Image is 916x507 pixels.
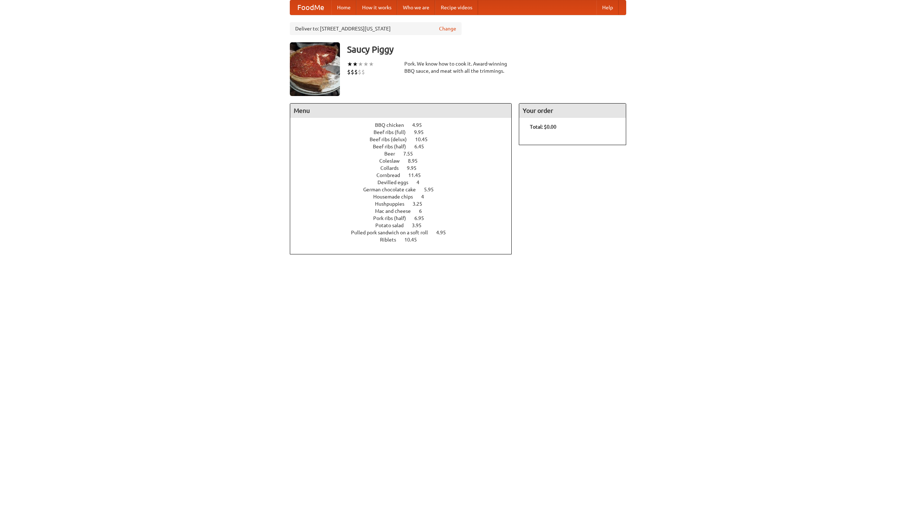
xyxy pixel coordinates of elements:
span: Potato salad [375,223,411,228]
li: ★ [352,60,358,68]
span: Beef ribs (half) [373,144,413,149]
span: Pulled pork sandwich on a soft roll [351,230,435,235]
a: Change [439,25,456,32]
span: 3.25 [413,201,429,207]
b: Total: $0.00 [530,124,556,130]
span: Beef ribs (delux) [370,137,414,142]
a: Pulled pork sandwich on a soft roll 4.95 [351,230,459,235]
a: Home [331,0,356,15]
a: Cornbread 11.45 [376,172,434,178]
span: 4.95 [436,230,453,235]
span: 8.95 [408,158,425,164]
li: $ [358,68,361,76]
h3: Saucy Piggy [347,42,626,57]
a: Pork ribs (half) 6.95 [373,215,437,221]
span: Collards [380,165,406,171]
li: $ [354,68,358,76]
div: Deliver to: [STREET_ADDRESS][US_STATE] [290,22,462,35]
span: Housemade chips [373,194,420,200]
a: Beef ribs (half) 6.45 [373,144,437,149]
span: 6.95 [414,215,431,221]
a: Beer 7.55 [384,151,426,157]
a: BBQ chicken 4.95 [375,122,435,128]
span: Cornbread [376,172,407,178]
a: Riblets 10.45 [380,237,430,243]
a: Who we are [397,0,435,15]
a: Collards 9.95 [380,165,430,171]
a: Help [596,0,619,15]
span: Pork ribs (half) [373,215,413,221]
div: Pork. We know how to cook it. Award-winning BBQ sauce, and meat with all the trimmings. [404,60,512,75]
span: 11.45 [408,172,428,178]
span: 10.45 [404,237,424,243]
a: Housemade chips 4 [373,194,437,200]
h4: Your order [519,104,626,118]
span: Devilled eggs [377,180,415,185]
a: FoodMe [290,0,331,15]
span: BBQ chicken [375,122,411,128]
li: ★ [358,60,363,68]
a: Devilled eggs 4 [377,180,433,185]
a: Beef ribs (delux) 10.45 [370,137,441,142]
a: German chocolate cake 5.95 [363,187,447,192]
a: Recipe videos [435,0,478,15]
a: Potato salad 3.95 [375,223,435,228]
span: 4.95 [412,122,429,128]
img: angular.jpg [290,42,340,96]
span: 9.95 [414,129,431,135]
span: Coleslaw [379,158,407,164]
span: Riblets [380,237,403,243]
a: Coleslaw 8.95 [379,158,431,164]
span: German chocolate cake [363,187,423,192]
span: 9.95 [407,165,424,171]
li: $ [351,68,354,76]
span: 3.95 [412,223,429,228]
h4: Menu [290,104,511,118]
span: 4 [416,180,427,185]
li: ★ [347,60,352,68]
span: 6 [419,208,429,214]
a: Beef ribs (full) 9.95 [374,129,437,135]
li: ★ [369,60,374,68]
span: 10.45 [415,137,435,142]
span: Beef ribs (full) [374,129,413,135]
span: 6.45 [414,144,431,149]
li: $ [361,68,365,76]
a: How it works [356,0,397,15]
span: Beer [384,151,402,157]
span: 4 [421,194,431,200]
a: Mac and cheese 6 [375,208,435,214]
li: $ [347,68,351,76]
li: ★ [363,60,369,68]
span: 5.95 [424,187,441,192]
span: 7.55 [403,151,420,157]
a: Hushpuppies 3.25 [375,201,435,207]
span: Mac and cheese [375,208,418,214]
span: Hushpuppies [375,201,411,207]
